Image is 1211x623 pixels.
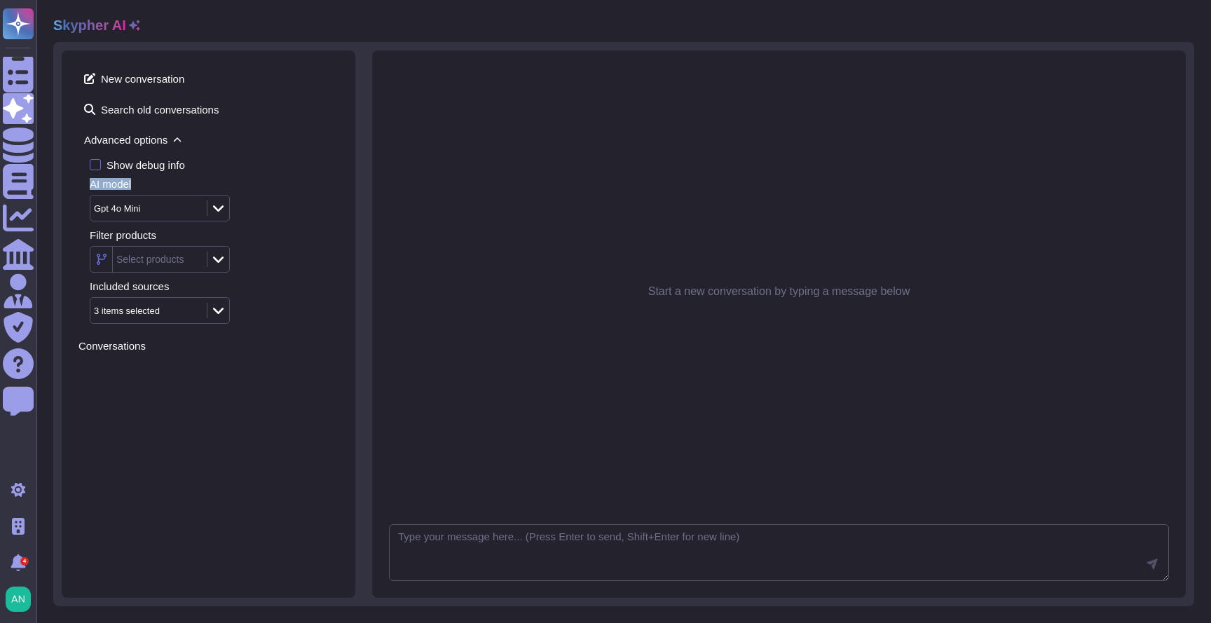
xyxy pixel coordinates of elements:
span: Advanced options [78,129,338,151]
div: 3 items selected [94,306,160,315]
h2: Skypher AI [53,17,126,34]
div: Conversations [78,341,338,351]
div: Filter products [90,230,338,240]
div: Gpt 4o Mini [94,204,140,213]
div: 4 [20,557,29,566]
img: user [6,587,31,612]
button: user [3,584,41,615]
div: AI model [90,179,338,189]
span: Search old conversations [78,98,338,121]
span: New conversation [78,67,338,90]
div: Select products [116,254,184,264]
div: Show debug info [107,160,185,170]
div: Start a new conversation by typing a message below [389,67,1169,516]
div: Included sources [90,281,338,292]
